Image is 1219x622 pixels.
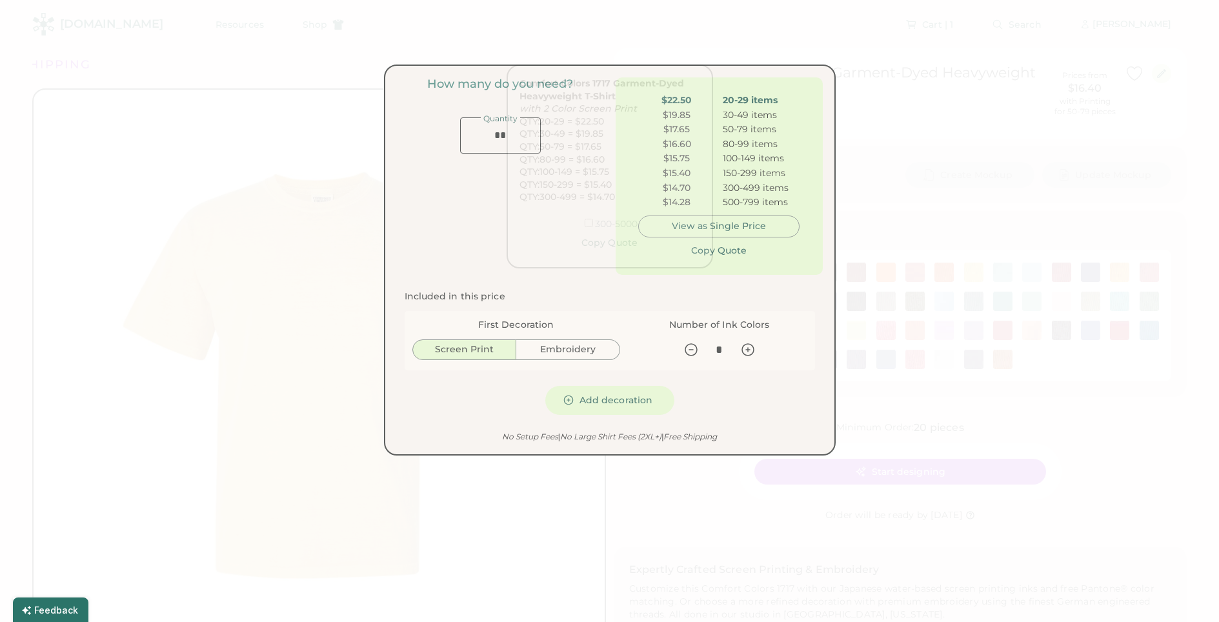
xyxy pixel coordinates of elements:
[561,230,658,256] button: Copy Quote
[1158,564,1213,619] iframe: Front Chat
[595,218,638,230] label: 300-5000
[519,77,687,102] a: Comfort Colors 1717 Garment-Dyed Heavyweight T-Shirt
[519,77,700,204] div: QTY:20-29 = $22.50 QTY:30-49 = $19.85 QTY:50-79 = $17.65 QTY:80-99 = $16.60 QTY:100-149 = $15.75 ...
[519,103,637,114] em: with 2 Color Screen Print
